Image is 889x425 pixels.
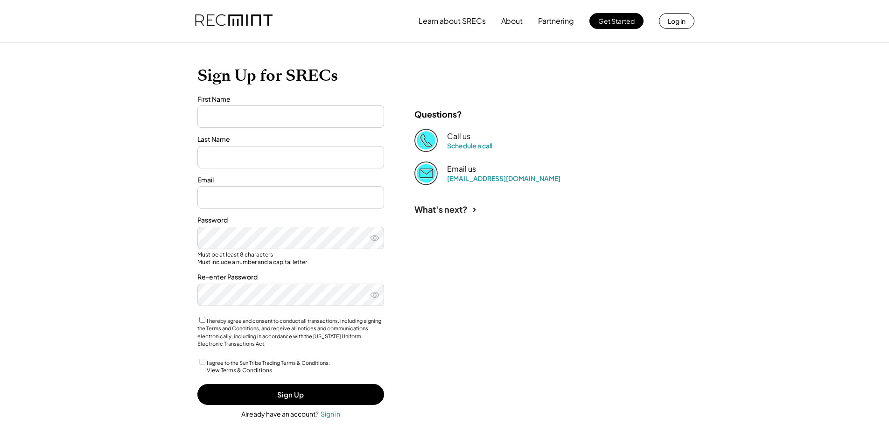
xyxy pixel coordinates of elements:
[538,12,574,30] button: Partnering
[197,95,384,104] div: First Name
[197,272,384,282] div: Re-enter Password
[414,129,438,152] img: Phone%20copy%403x.png
[414,204,468,215] div: What's next?
[447,164,476,174] div: Email us
[197,251,384,265] div: Must be at least 8 characters Must include a number and a capital letter
[197,175,384,185] div: Email
[197,135,384,144] div: Last Name
[589,13,644,29] button: Get Started
[197,66,692,85] h1: Sign Up for SRECs
[447,174,560,182] a: [EMAIL_ADDRESS][DOMAIN_NAME]
[659,13,694,29] button: Log in
[501,12,523,30] button: About
[207,367,272,375] div: View Terms & Conditions
[414,161,438,185] img: Email%202%403x.png
[241,410,319,419] div: Already have an account?
[447,141,492,150] a: Schedule a call
[419,12,486,30] button: Learn about SRECs
[414,109,462,119] div: Questions?
[195,5,273,37] img: recmint-logotype%403x.png
[321,410,340,418] div: Sign in
[197,318,381,347] label: I hereby agree and consent to conduct all transactions, including signing the Terms and Condition...
[207,360,330,366] label: I agree to the Sun Tribe Trading Terms & Conditions.
[197,216,384,225] div: Password
[197,384,384,405] button: Sign Up
[447,132,470,141] div: Call us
